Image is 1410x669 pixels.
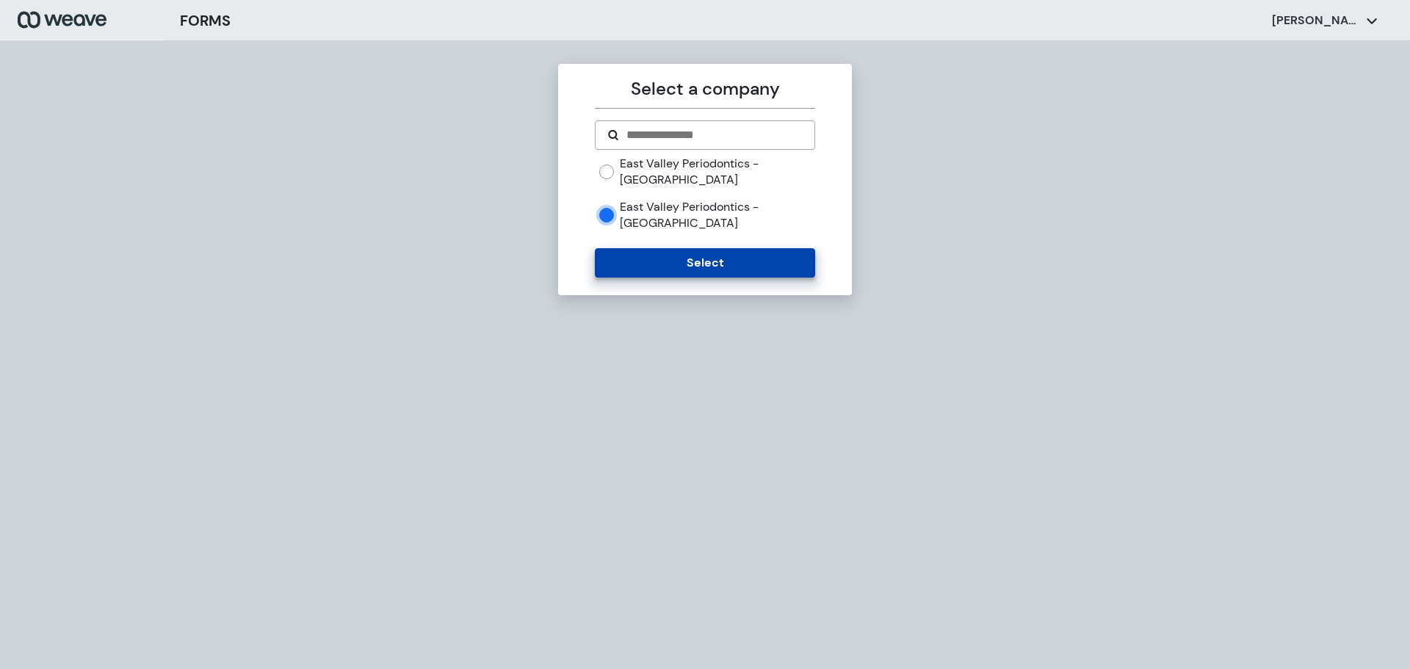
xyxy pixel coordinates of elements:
[595,76,814,102] p: Select a company
[625,126,802,144] input: Search
[180,10,231,32] h3: FORMS
[620,199,814,231] label: East Valley Periodontics - [GEOGRAPHIC_DATA]
[620,156,814,187] label: East Valley Periodontics - [GEOGRAPHIC_DATA]
[595,248,814,278] button: Select
[1272,12,1360,29] p: [PERSON_NAME]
